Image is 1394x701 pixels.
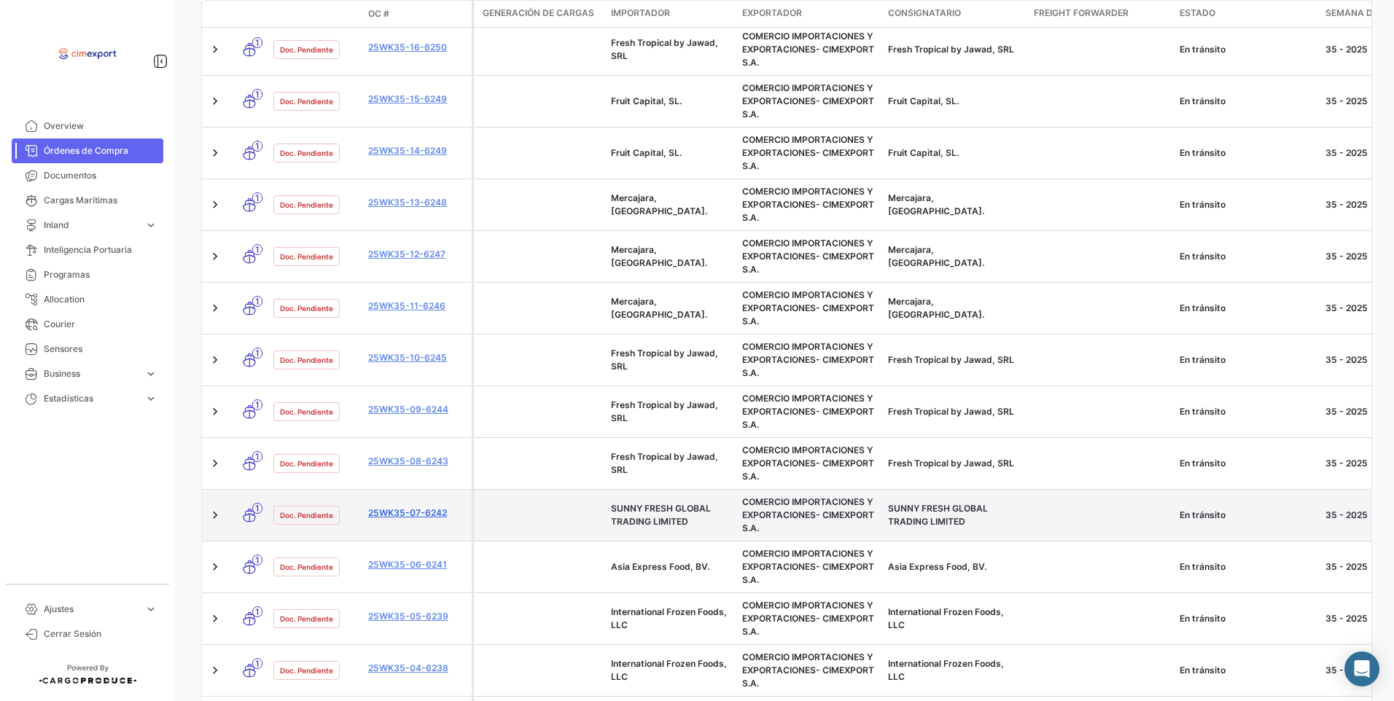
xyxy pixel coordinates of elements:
a: Expand/Collapse Row [208,42,222,57]
span: expand_more [144,219,157,232]
span: COMERCIO IMPORTACIONES Y EXPORTACIONES- CIMEXPORT S.A. [742,186,874,223]
div: En tránsito [1180,405,1314,418]
span: 1 [252,89,262,100]
a: Programas [12,262,163,287]
span: Inteligencia Portuaria [44,243,157,256]
span: COMERCIO IMPORTACIONES Y EXPORTACIONES- CIMEXPORT S.A. [742,341,874,378]
span: SUNNY FRESH GLOBAL TRADING LIMITED [611,503,711,527]
div: En tránsito [1180,43,1314,56]
span: Fresh Tropical by Jawad, SRL [888,406,1014,417]
span: Doc. Pendiente [280,199,333,211]
span: 1 [252,296,262,307]
span: Mercajara, SL. [888,296,984,320]
span: Doc. Pendiente [280,354,333,366]
span: Cargas Marítimas [44,194,157,207]
div: En tránsito [1180,457,1314,470]
div: En tránsito [1180,560,1314,573]
span: 1 [252,451,262,462]
span: Fresh Tropical by Jawad, SRL [611,37,718,61]
span: Inland [44,219,139,232]
a: 25WK35-08-6243 [368,455,466,468]
span: Doc. Pendiente [280,95,333,107]
a: Expand/Collapse Row [208,353,222,367]
span: Mercajara, SL. [888,192,984,216]
span: expand_more [144,603,157,616]
div: En tránsito [1180,198,1314,211]
a: Expand/Collapse Row [208,508,222,522]
span: COMERCIO IMPORTACIONES Y EXPORTACIONES- CIMEXPORT S.A. [742,393,874,430]
a: 25WK35-06-6241 [368,558,466,571]
span: Mercajara, SL. [611,192,707,216]
span: Estado [1180,7,1215,20]
span: Fresh Tropical by Jawad, SRL [611,399,718,423]
a: 25WK35-14-6249 [368,144,466,157]
span: Doc. Pendiente [280,613,333,624]
span: Asia Express Food, BV. [611,561,709,572]
span: Allocation [44,293,157,306]
span: Fruit Capital, SL. [611,147,682,158]
a: Overview [12,114,163,138]
datatable-header-cell: Estado [1174,1,1320,27]
span: International Frozen Foods, LLC [888,606,1004,630]
span: COMERCIO IMPORTACIONES Y EXPORTACIONES- CIMEXPORT S.A. [742,548,874,585]
a: Cargas Marítimas [12,188,163,213]
a: Expand/Collapse Row [208,404,222,419]
a: Sensores [12,337,163,361]
span: Doc. Pendiente [280,665,333,676]
span: 1 [252,348,262,359]
a: 25WK35-13-6248 [368,196,466,209]
span: OC # [368,7,389,20]
datatable-header-cell: Modo de Transporte [231,8,268,20]
span: 1 [252,399,262,410]
span: Doc. Pendiente [280,458,333,469]
a: Expand/Collapse Row [208,249,222,264]
span: 1 [252,555,262,565]
a: 25WK35-04-6238 [368,662,466,675]
span: Doc. Pendiente [280,406,333,418]
span: International Frozen Foods, LLC [888,658,1004,682]
span: COMERCIO IMPORTACIONES Y EXPORTACIONES- CIMEXPORT S.A. [742,289,874,326]
a: Expand/Collapse Row [208,94,222,109]
span: Fruit Capital, SL. [888,147,959,158]
div: Abrir Intercom Messenger [1344,651,1379,686]
a: Expand/Collapse Row [208,146,222,160]
span: 1 [252,606,262,617]
a: 25WK35-09-6244 [368,403,466,416]
datatable-header-cell: Importador [605,1,736,27]
span: expand_more [144,392,157,405]
span: Mercajara, SL. [611,244,707,268]
a: Expand/Collapse Row [208,197,222,212]
a: 25WK35-07-6242 [368,506,466,520]
a: Allocation [12,287,163,312]
span: Courier [44,318,157,331]
span: Freight Forwarder [1034,7,1129,20]
img: logo-cimexport.png [51,17,124,90]
a: Expand/Collapse Row [208,611,222,626]
div: En tránsito [1180,146,1314,160]
a: 25WK35-11-6246 [368,299,466,313]
div: En tránsito [1180,509,1314,522]
div: En tránsito [1180,612,1314,625]
span: Importador [611,7,670,20]
div: En tránsito [1180,664,1314,677]
span: Generación de cargas [483,7,594,20]
span: Sensores [44,342,157,356]
span: 1 [252,37,262,48]
span: Fresh Tropical by Jawad, SRL [888,44,1014,55]
span: Overview [44,120,157,133]
datatable-header-cell: Estado Doc. [268,8,362,20]
a: Expand/Collapse Row [208,301,222,316]
div: En tránsito [1180,250,1314,263]
span: Consignatario [888,7,961,20]
a: Documentos [12,163,163,188]
datatable-header-cell: Exportador [736,1,882,27]
span: Asia Express Food, BV. [888,561,986,572]
span: 1 [252,503,262,514]
div: En tránsito [1180,302,1314,315]
span: 1 [252,192,262,203]
span: Fruit Capital, SL. [888,95,959,106]
span: Doc. Pendiente [280,302,333,314]
div: En tránsito [1180,95,1314,108]
span: Ajustes [44,603,139,616]
div: En tránsito [1180,353,1314,367]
